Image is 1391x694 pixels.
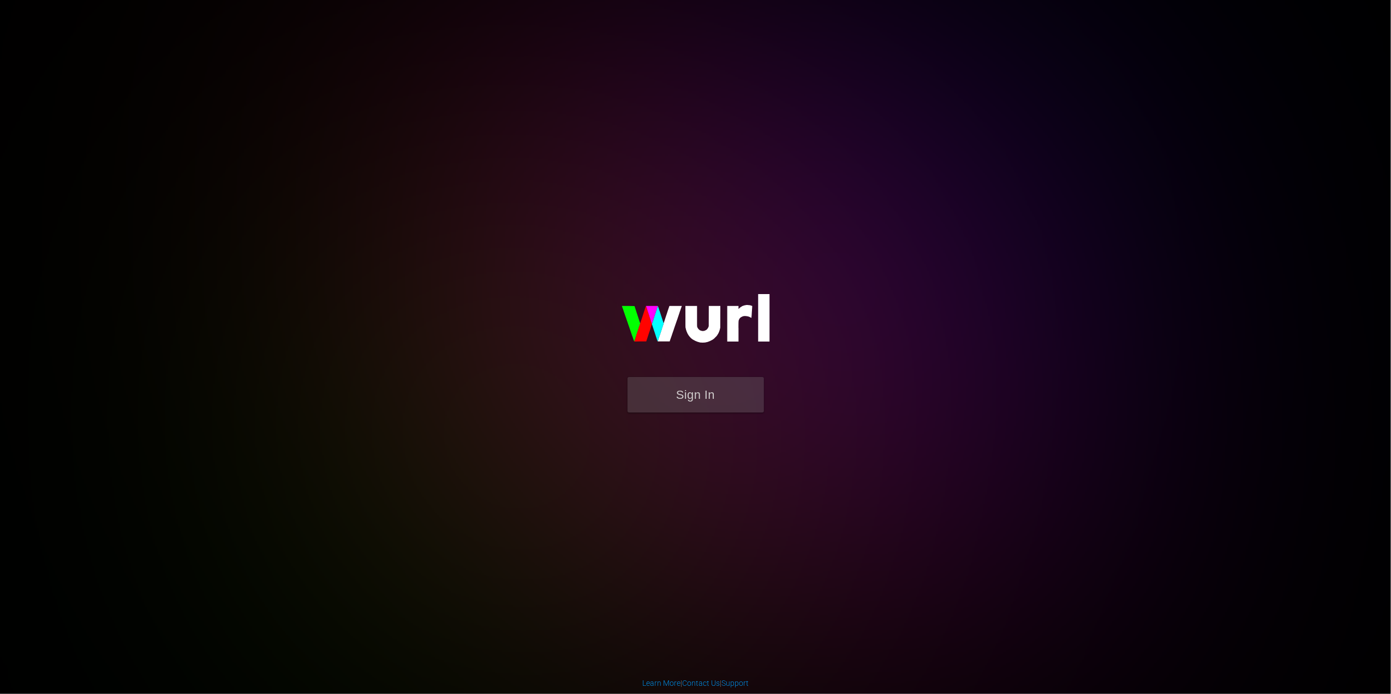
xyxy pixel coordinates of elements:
img: wurl-logo-on-black-223613ac3d8ba8fe6dc639794a292ebdb59501304c7dfd60c99c58986ef67473.svg [587,271,805,376]
a: Contact Us [682,679,720,687]
button: Sign In [628,377,764,412]
a: Support [721,679,749,687]
a: Learn More [642,679,680,687]
div: | | [642,678,749,689]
